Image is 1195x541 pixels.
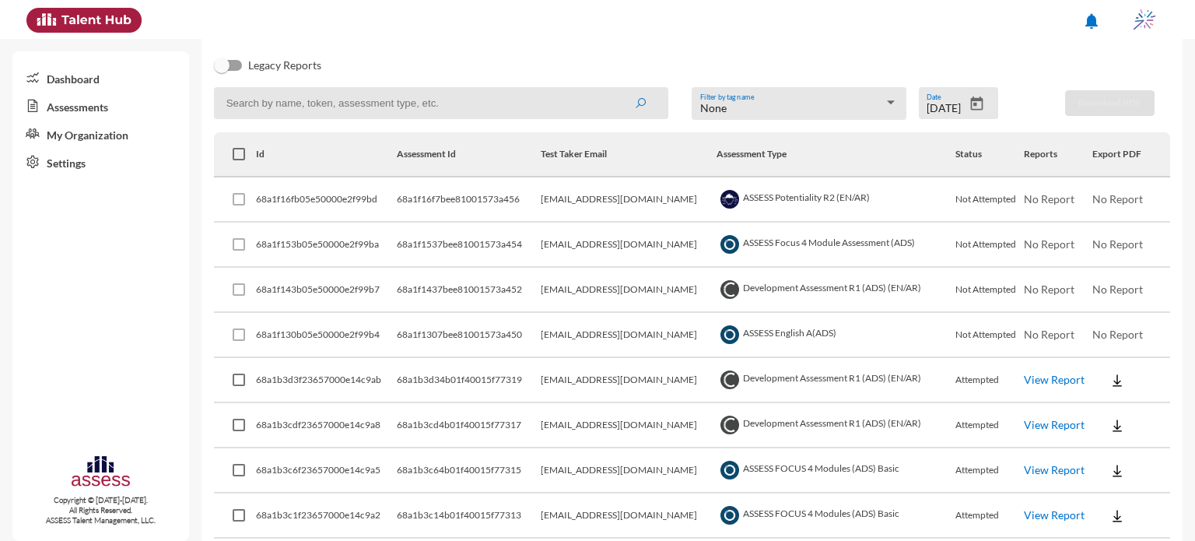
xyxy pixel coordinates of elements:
[955,313,1024,358] td: Not Attempted
[541,313,717,358] td: [EMAIL_ADDRESS][DOMAIN_NAME]
[256,268,397,313] td: 68a1f143b05e50000e2f99b7
[256,403,397,448] td: 68a1b3cdf23657000e14c9a8
[1065,90,1155,116] button: Download PDF
[1024,283,1074,296] span: No Report
[955,358,1024,403] td: Attempted
[1024,192,1074,206] span: No Report
[717,448,955,494] td: ASSESS FOCUS 4 Modules (ADS) Basic
[717,132,955,177] th: Assessment Type
[541,403,717,448] td: [EMAIL_ADDRESS][DOMAIN_NAME]
[541,268,717,313] td: [EMAIL_ADDRESS][DOMAIN_NAME]
[955,132,1024,177] th: Status
[397,448,541,494] td: 68a1b3c64b01f40015f77315
[955,448,1024,494] td: Attempted
[1024,373,1085,386] a: View Report
[963,96,990,112] button: Open calendar
[214,87,668,119] input: Search by name, token, assessment type, etc.
[955,177,1024,223] td: Not Attempted
[1082,12,1101,30] mat-icon: notifications
[1078,97,1141,108] span: Download PDF
[1024,132,1092,177] th: Reports
[955,494,1024,539] td: Attempted
[397,268,541,313] td: 68a1f1437bee81001573a452
[1024,418,1085,431] a: View Report
[256,177,397,223] td: 68a1f16fb05e50000e2f99bd
[70,454,131,492] img: assesscompany-logo.png
[256,313,397,358] td: 68a1f130b05e50000e2f99b4
[541,448,717,494] td: [EMAIL_ADDRESS][DOMAIN_NAME]
[397,494,541,539] td: 68a1b3c14b01f40015f77313
[541,494,717,539] td: [EMAIL_ADDRESS][DOMAIN_NAME]
[12,148,189,176] a: Settings
[717,223,955,268] td: ASSESS Focus 4 Module Assessment (ADS)
[1024,328,1074,341] span: No Report
[12,92,189,120] a: Assessments
[1092,132,1170,177] th: Export PDF
[256,494,397,539] td: 68a1b3c1f23657000e14c9a2
[1024,508,1085,522] a: View Report
[717,403,955,448] td: Development Assessment R1 (ADS) (EN/AR)
[12,495,189,525] p: Copyright © [DATE]-[DATE]. All Rights Reserved. ASSESS Talent Management, LLC.
[541,223,717,268] td: [EMAIL_ADDRESS][DOMAIN_NAME]
[397,223,541,268] td: 68a1f1537bee81001573a454
[1092,328,1143,341] span: No Report
[397,132,541,177] th: Assessment Id
[248,56,321,75] span: Legacy Reports
[1024,237,1074,251] span: No Report
[717,358,955,403] td: Development Assessment R1 (ADS) (EN/AR)
[397,177,541,223] td: 68a1f16f7bee81001573a456
[256,223,397,268] td: 68a1f153b05e50000e2f99ba
[717,268,955,313] td: Development Assessment R1 (ADS) (EN/AR)
[397,358,541,403] td: 68a1b3d34b01f40015f77319
[717,494,955,539] td: ASSESS FOCUS 4 Modules (ADS) Basic
[1092,192,1143,206] span: No Report
[256,132,397,177] th: Id
[955,403,1024,448] td: Attempted
[717,313,955,358] td: ASSESS English A(ADS)
[1092,237,1143,251] span: No Report
[12,64,189,92] a: Dashboard
[717,177,955,223] td: ASSESS Potentiality R2 (EN/AR)
[955,223,1024,268] td: Not Attempted
[256,358,397,403] td: 68a1b3d3f23657000e14c9ab
[1024,463,1085,476] a: View Report
[541,358,717,403] td: [EMAIL_ADDRESS][DOMAIN_NAME]
[700,101,727,114] span: None
[955,268,1024,313] td: Not Attempted
[541,177,717,223] td: [EMAIL_ADDRESS][DOMAIN_NAME]
[256,448,397,494] td: 68a1b3c6f23657000e14c9a5
[1092,283,1143,296] span: No Report
[397,403,541,448] td: 68a1b3cd4b01f40015f77317
[397,313,541,358] td: 68a1f1307bee81001573a450
[541,132,717,177] th: Test Taker Email
[12,120,189,148] a: My Organization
